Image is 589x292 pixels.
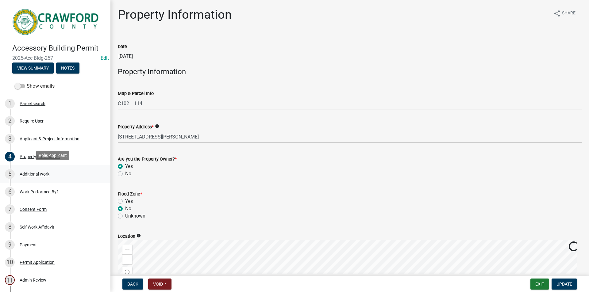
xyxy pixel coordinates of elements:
[36,151,69,160] div: Role: Applicant
[125,170,131,177] label: No
[118,125,154,129] label: Property Address
[549,7,580,19] button: shareShare
[553,10,561,17] i: share
[125,205,131,212] label: No
[562,10,576,17] span: Share
[5,169,15,179] div: 5
[118,92,154,96] label: Map & Parcel Info
[20,101,45,106] div: Parcel search
[122,267,132,277] div: Find my location
[20,260,55,264] div: Permit Application
[12,63,54,74] button: View Summary
[20,119,44,123] div: Require User
[127,282,138,286] span: Back
[20,278,46,282] div: Admin Review
[125,212,145,220] label: Unknown
[552,279,577,290] button: Update
[118,7,232,22] h1: Property Information
[20,207,47,211] div: Consent Form
[5,204,15,214] div: 7
[20,225,54,229] div: Self Work Affidavit
[20,190,59,194] div: Work Performed By?
[5,257,15,267] div: 10
[101,55,109,61] wm-modal-confirm: Edit Application Number
[15,82,55,90] label: Show emails
[125,198,133,205] label: Yes
[122,245,132,254] div: Zoom in
[5,134,15,144] div: 3
[118,157,177,161] label: Are you the Property Owner?
[148,279,171,290] button: Void
[122,279,143,290] button: Back
[5,116,15,126] div: 2
[56,63,79,74] button: Notes
[5,187,15,197] div: 6
[5,152,15,161] div: 4
[20,243,37,247] div: Payment
[155,124,159,128] i: info
[101,55,109,61] a: Edit
[153,282,163,286] span: Void
[125,163,133,170] label: Yes
[12,66,54,71] wm-modal-confirm: Summary
[118,234,135,239] label: Location
[118,45,127,49] label: Date
[56,66,79,71] wm-modal-confirm: Notes
[530,279,549,290] button: Exit
[12,6,101,37] img: Crawford County, Georgia
[556,282,572,286] span: Update
[137,233,141,238] i: info
[20,172,49,176] div: Additional work
[20,154,60,159] div: Property Information
[5,222,15,232] div: 8
[5,275,15,285] div: 11
[5,99,15,108] div: 1
[122,254,132,264] div: Zoom out
[12,44,106,53] h4: Accessory Building Permit
[12,55,98,61] span: 2025-Acc Bldg-257
[118,192,142,196] label: Flood Zone
[5,240,15,250] div: 9
[118,67,582,76] h4: Property Information
[20,137,79,141] div: Applicant & Project Information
